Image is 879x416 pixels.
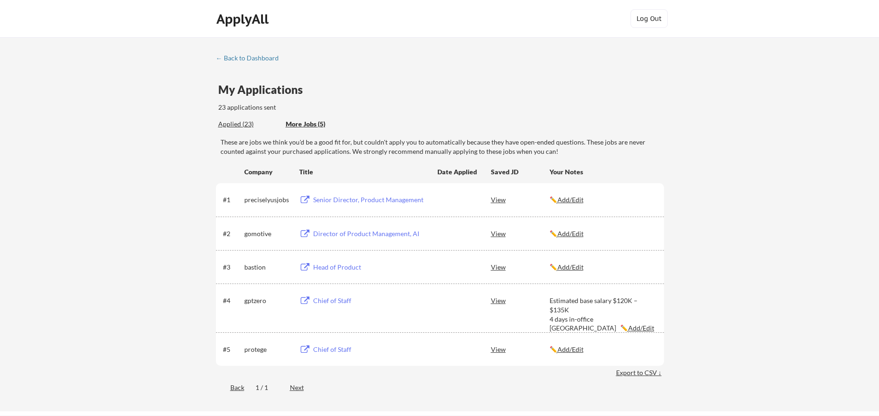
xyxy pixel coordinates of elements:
div: Applied (23) [218,119,279,129]
div: Estimated base salary $120K – $135K 4 days in-office [GEOGRAPHIC_DATA] ✏️ [550,296,656,332]
div: Chief of Staff [313,296,429,305]
div: preciselyusjobs [244,195,291,205]
div: My Applications [218,84,310,95]
div: Chief of Staff [313,345,429,354]
div: Company [244,167,291,177]
div: 1 / 1 [255,383,279,392]
u: Add/Edit [557,196,584,204]
div: 23 applications sent [218,103,398,112]
div: ✏️ [550,345,656,354]
div: ✏️ [550,263,656,272]
a: ← Back to Dashboard [216,54,286,64]
div: gptzero [244,296,291,305]
div: #1 [223,195,241,205]
div: Title [299,167,429,177]
u: Add/Edit [557,230,584,238]
div: #5 [223,345,241,354]
div: These are job applications we think you'd be a good fit for, but couldn't apply you to automatica... [286,119,354,129]
div: View [491,225,550,242]
div: Director of Product Management, AI [313,229,429,238]
div: Saved JD [491,163,550,180]
div: #3 [223,263,241,272]
div: protege [244,345,291,354]
div: View [491,341,550,357]
div: ApplyAll [216,11,271,27]
u: Add/Edit [628,324,654,332]
div: gomotive [244,229,291,238]
div: Your Notes [550,167,656,177]
div: ← Back to Dashboard [216,55,286,61]
div: ✏️ [550,229,656,238]
div: ✏️ [550,195,656,205]
button: Log Out [631,9,668,28]
div: More Jobs (5) [286,119,354,129]
u: Add/Edit [557,263,584,271]
div: View [491,292,550,309]
div: These are jobs we think you'd be a good fit for, but couldn't apply you to automatically because ... [221,138,664,156]
div: Back [216,383,244,392]
u: Add/Edit [557,345,584,353]
div: View [491,258,550,275]
div: #4 [223,296,241,305]
div: Date Applied [437,167,478,177]
div: bastion [244,263,291,272]
div: Senior Director, Product Management [313,195,429,205]
div: Head of Product [313,263,429,272]
div: Export to CSV ↓ [616,368,664,377]
div: View [491,191,550,208]
div: Next [290,383,315,392]
div: #2 [223,229,241,238]
div: These are all the jobs you've been applied to so far. [218,119,279,129]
